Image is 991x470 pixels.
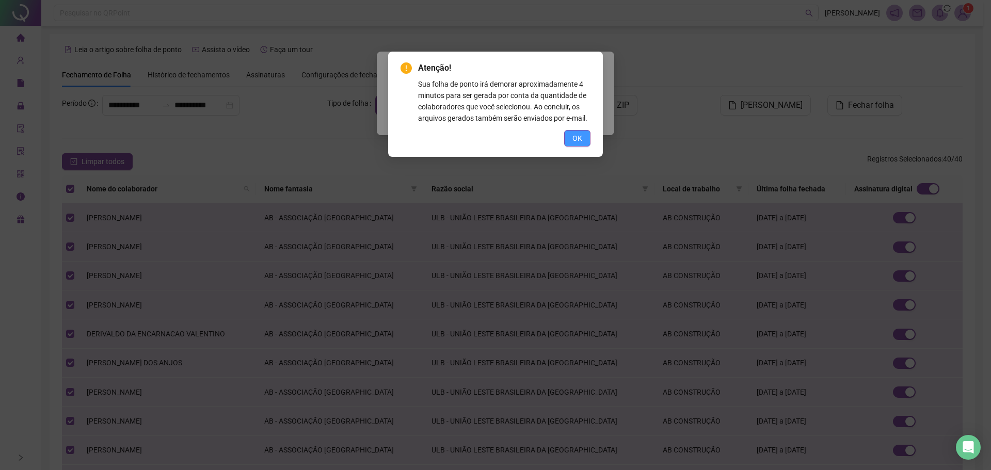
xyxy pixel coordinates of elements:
span: Atenção! [418,62,590,74]
button: OK [564,130,590,147]
span: OK [572,133,582,144]
span: exclamation-circle [401,62,412,74]
div: Open Intercom Messenger [956,435,981,460]
div: Sua folha de ponto irá demorar aproximadamente 4 minutos para ser gerada por conta da quantidade ... [418,78,590,124]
